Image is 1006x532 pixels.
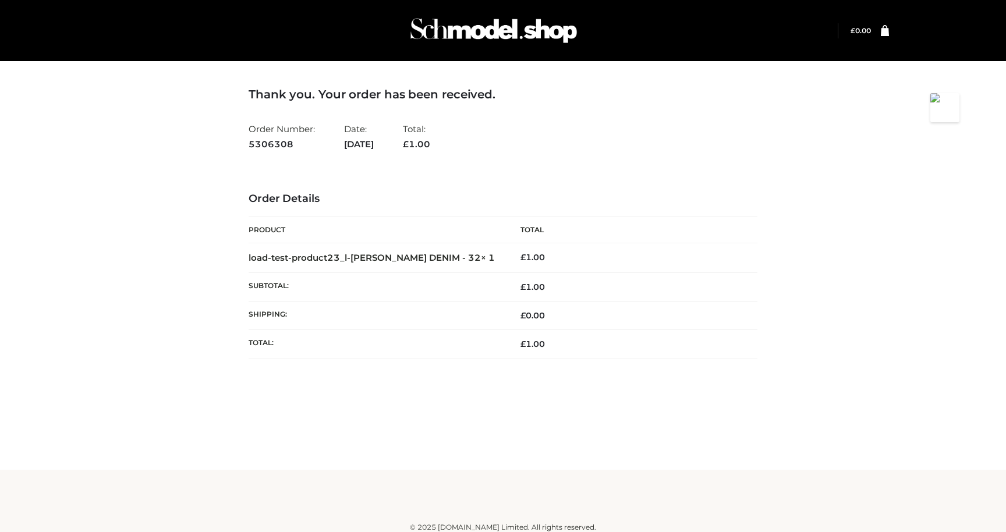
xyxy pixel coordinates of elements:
bdi: 1.00 [520,252,545,263]
li: Order Number: [249,119,315,154]
a: £0.00 [851,26,871,35]
span: £ [403,139,409,150]
strong: [DATE] [344,137,374,152]
th: Product [249,217,503,243]
strong: load-test-product23_l-[PERSON_NAME] DENIM - 32 [249,252,495,263]
th: Subtotal: [249,272,503,301]
h3: Thank you. Your order has been received. [249,87,757,101]
span: £ [520,339,526,349]
strong: 5306308 [249,137,315,152]
span: £ [520,282,526,292]
th: Total: [249,330,503,359]
th: Shipping: [249,302,503,330]
li: Total: [403,119,430,154]
span: 1.00 [520,282,545,292]
span: £ [851,26,855,35]
li: Date: [344,119,374,154]
bdi: 0.00 [851,26,871,35]
span: £ [520,252,526,263]
img: Schmodel Admin 964 [406,8,581,54]
h3: Order Details [249,193,757,205]
span: £ [520,310,526,321]
span: 1.00 [520,339,545,349]
strong: × 1 [481,252,495,263]
th: Total [503,217,757,243]
span: 1.00 [403,139,430,150]
bdi: 0.00 [520,310,545,321]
